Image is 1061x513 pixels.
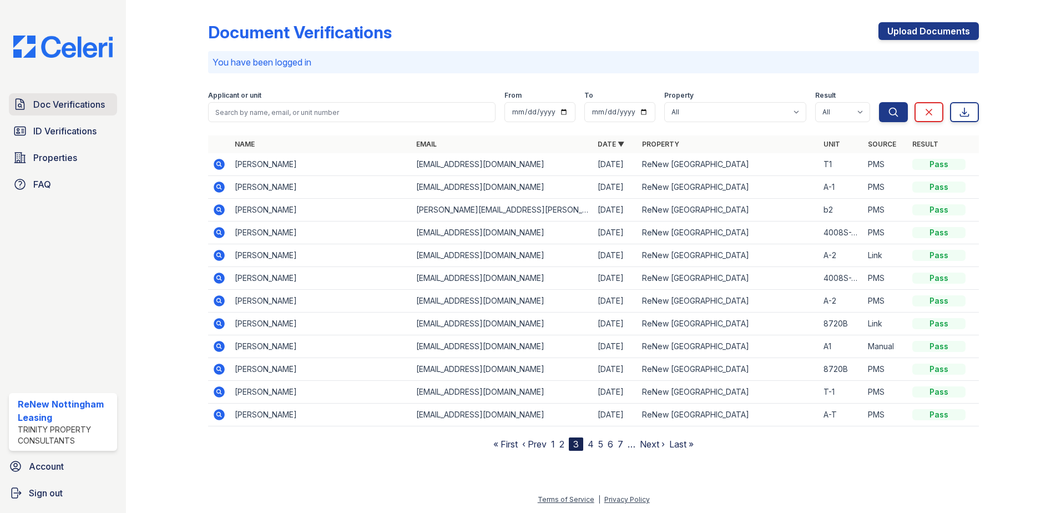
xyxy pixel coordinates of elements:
td: [DATE] [593,222,638,244]
td: [PERSON_NAME] [230,290,412,313]
td: [EMAIL_ADDRESS][DOMAIN_NAME] [412,358,593,381]
a: 7 [618,439,623,450]
a: Sign out [4,482,122,504]
img: CE_Logo_Blue-a8612792a0a2168367f1c8372b55b34899dd931a85d93a1a3d3e32e68fde9ad4.png [4,36,122,58]
td: [PERSON_NAME] [230,404,412,426]
td: [PERSON_NAME] [230,244,412,267]
td: [DATE] [593,381,638,404]
td: [DATE] [593,313,638,335]
a: 6 [608,439,613,450]
a: 2 [559,439,564,450]
a: Privacy Policy [604,495,650,504]
td: ReNew [GEOGRAPHIC_DATA] [638,199,819,222]
div: Pass [912,364,966,375]
label: Applicant or unit [208,91,261,100]
div: ReNew Nottingham Leasing [18,398,113,424]
td: [PERSON_NAME] [230,222,412,244]
td: [PERSON_NAME] [230,153,412,176]
td: PMS [863,267,908,290]
a: Name [235,140,255,148]
div: Pass [912,227,966,238]
td: [DATE] [593,244,638,267]
td: [PERSON_NAME] [230,381,412,404]
div: Pass [912,318,966,329]
a: Email [416,140,437,148]
a: Unit [823,140,840,148]
label: From [504,91,522,100]
td: [EMAIL_ADDRESS][DOMAIN_NAME] [412,290,593,313]
td: [DATE] [593,176,638,199]
td: [EMAIL_ADDRESS][DOMAIN_NAME] [412,381,593,404]
a: « First [493,439,518,450]
td: [EMAIL_ADDRESS][DOMAIN_NAME] [412,404,593,426]
a: 5 [598,439,603,450]
div: Pass [912,295,966,306]
a: Upload Documents [878,22,979,40]
a: Next › [640,439,665,450]
td: [DATE] [593,267,638,290]
td: [DATE] [593,404,638,426]
a: ID Verifications [9,120,117,142]
td: [EMAIL_ADDRESS][DOMAIN_NAME] [412,176,593,199]
div: Pass [912,250,966,261]
div: Pass [912,386,966,398]
a: FAQ [9,173,117,195]
td: PMS [863,290,908,313]
span: ID Verifications [33,124,97,138]
td: ReNew [GEOGRAPHIC_DATA] [638,244,819,267]
td: ReNew [GEOGRAPHIC_DATA] [638,267,819,290]
td: T-1 [819,381,863,404]
td: Manual [863,335,908,358]
td: [EMAIL_ADDRESS][DOMAIN_NAME] [412,222,593,244]
a: Property [642,140,679,148]
td: A-1 [819,176,863,199]
td: ReNew [GEOGRAPHIC_DATA] [638,153,819,176]
td: 4008S-T-1 [819,222,863,244]
td: [EMAIL_ADDRESS][DOMAIN_NAME] [412,313,593,335]
td: PMS [863,222,908,244]
td: A-T [819,404,863,426]
td: [PERSON_NAME] [230,176,412,199]
td: Link [863,313,908,335]
div: Pass [912,341,966,352]
a: 4 [588,439,594,450]
td: 8720B [819,358,863,381]
input: Search by name, email, or unit number [208,102,496,122]
td: ReNew [GEOGRAPHIC_DATA] [638,290,819,313]
td: [EMAIL_ADDRESS][DOMAIN_NAME] [412,244,593,267]
label: To [584,91,593,100]
td: A-2 [819,244,863,267]
td: [PERSON_NAME] [230,313,412,335]
span: … [628,437,635,451]
label: Property [664,91,694,100]
span: FAQ [33,178,51,191]
td: [PERSON_NAME] [230,267,412,290]
td: PMS [863,199,908,222]
td: PMS [863,381,908,404]
td: ReNew [GEOGRAPHIC_DATA] [638,313,819,335]
td: A-2 [819,290,863,313]
td: ReNew [GEOGRAPHIC_DATA] [638,404,819,426]
td: [DATE] [593,290,638,313]
td: ReNew [GEOGRAPHIC_DATA] [638,176,819,199]
td: [PERSON_NAME] [230,358,412,381]
span: Account [29,460,64,473]
td: ReNew [GEOGRAPHIC_DATA] [638,222,819,244]
td: [PERSON_NAME][EMAIL_ADDRESS][PERSON_NAME][DOMAIN_NAME] [412,199,593,222]
td: [EMAIL_ADDRESS][DOMAIN_NAME] [412,153,593,176]
a: Account [4,455,122,477]
td: PMS [863,153,908,176]
td: [DATE] [593,153,638,176]
td: [PERSON_NAME] [230,335,412,358]
div: Pass [912,182,966,193]
td: b2 [819,199,863,222]
div: | [598,495,600,504]
td: Link [863,244,908,267]
td: [EMAIL_ADDRESS][DOMAIN_NAME] [412,335,593,358]
td: ReNew [GEOGRAPHIC_DATA] [638,335,819,358]
div: 3 [569,437,583,451]
div: Trinity Property Consultants [18,424,113,446]
span: Properties [33,151,77,164]
a: Doc Verifications [9,93,117,115]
